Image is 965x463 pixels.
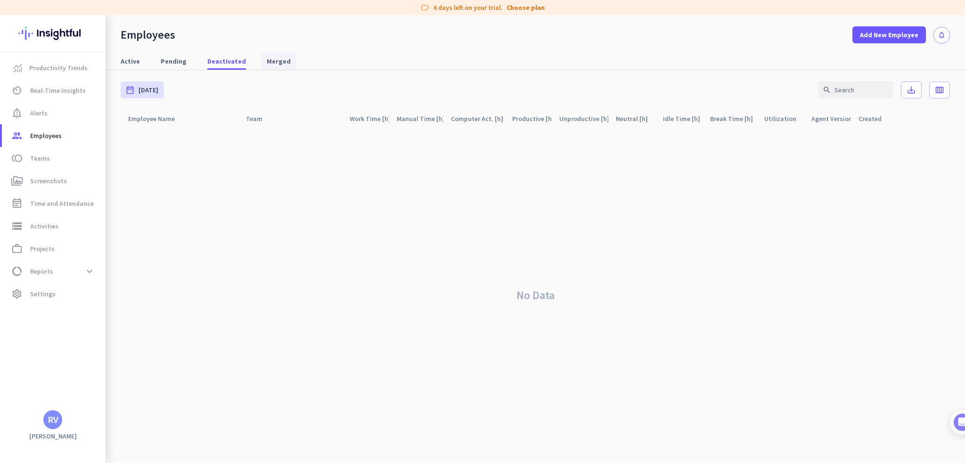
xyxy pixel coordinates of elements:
div: Team [246,112,274,125]
span: Deactivated [207,57,246,66]
span: Time and Attendance [30,198,94,209]
i: notifications [938,31,946,39]
i: perm_media [11,175,23,187]
a: settingsSettings [2,283,106,305]
a: groupEmployees [2,124,106,147]
span: Productivity Trends [29,62,88,73]
i: av_timer [11,85,23,96]
span: Employees [30,130,62,141]
span: Projects [30,243,55,254]
div: Agent Version [811,112,851,125]
button: Add New Employee [852,26,926,43]
img: Insightful logo [18,15,87,52]
i: data_usage [11,266,23,277]
a: notification_importantAlerts [2,102,106,124]
span: [DATE] [139,85,158,95]
i: group [11,130,23,141]
i: notification_important [11,107,23,119]
i: calendar_view_week [935,85,944,95]
div: Productive [h] [512,112,552,125]
a: tollTeams [2,147,106,170]
span: Merged [267,57,291,66]
div: Employee Name [128,112,186,125]
div: Manual Time [h] [397,112,443,125]
span: Activities [30,220,58,232]
div: Utilization [764,112,804,125]
i: toll [11,153,23,164]
span: Pending [161,57,187,66]
span: Real-Time Insights [30,85,86,96]
span: Teams [30,153,50,164]
i: date_range [125,85,135,95]
input: Search [818,81,893,98]
span: Settings [30,288,56,300]
a: av_timerReal-Time Insights [2,79,106,102]
i: event_note [11,198,23,209]
div: Computer Act. [h] [451,112,505,125]
div: Neutral [h] [616,112,655,125]
i: storage [11,220,23,232]
div: RV [48,415,58,424]
div: Work Time [h] [350,112,389,125]
a: event_noteTime and Attendance [2,192,106,215]
i: search [823,86,831,94]
div: Break Time [h] [710,112,757,125]
button: notifications [933,27,950,43]
span: Add New Employee [860,30,918,40]
button: calendar_view_week [929,81,950,98]
div: Created [859,112,893,125]
i: settings [11,288,23,300]
span: Alerts [30,107,48,119]
i: work_outline [11,243,23,254]
a: data_usageReportsexpand_more [2,260,106,283]
a: perm_mediaScreenshots [2,170,106,192]
i: label [420,3,430,12]
a: menu-itemProductivity Trends [2,57,106,79]
button: expand_more [81,263,98,280]
a: storageActivities [2,215,106,237]
button: save_alt [901,81,922,98]
a: work_outlineProjects [2,237,106,260]
span: Active [121,57,140,66]
div: Employees [121,28,175,42]
div: Idle Time [h] [663,112,703,125]
i: save_alt [907,85,916,95]
span: Reports [30,266,53,277]
img: menu-item [13,64,22,72]
span: Screenshots [30,175,67,187]
div: Unproductive [h] [559,112,608,125]
a: Choose plan [507,3,545,12]
div: No Data [121,128,950,463]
